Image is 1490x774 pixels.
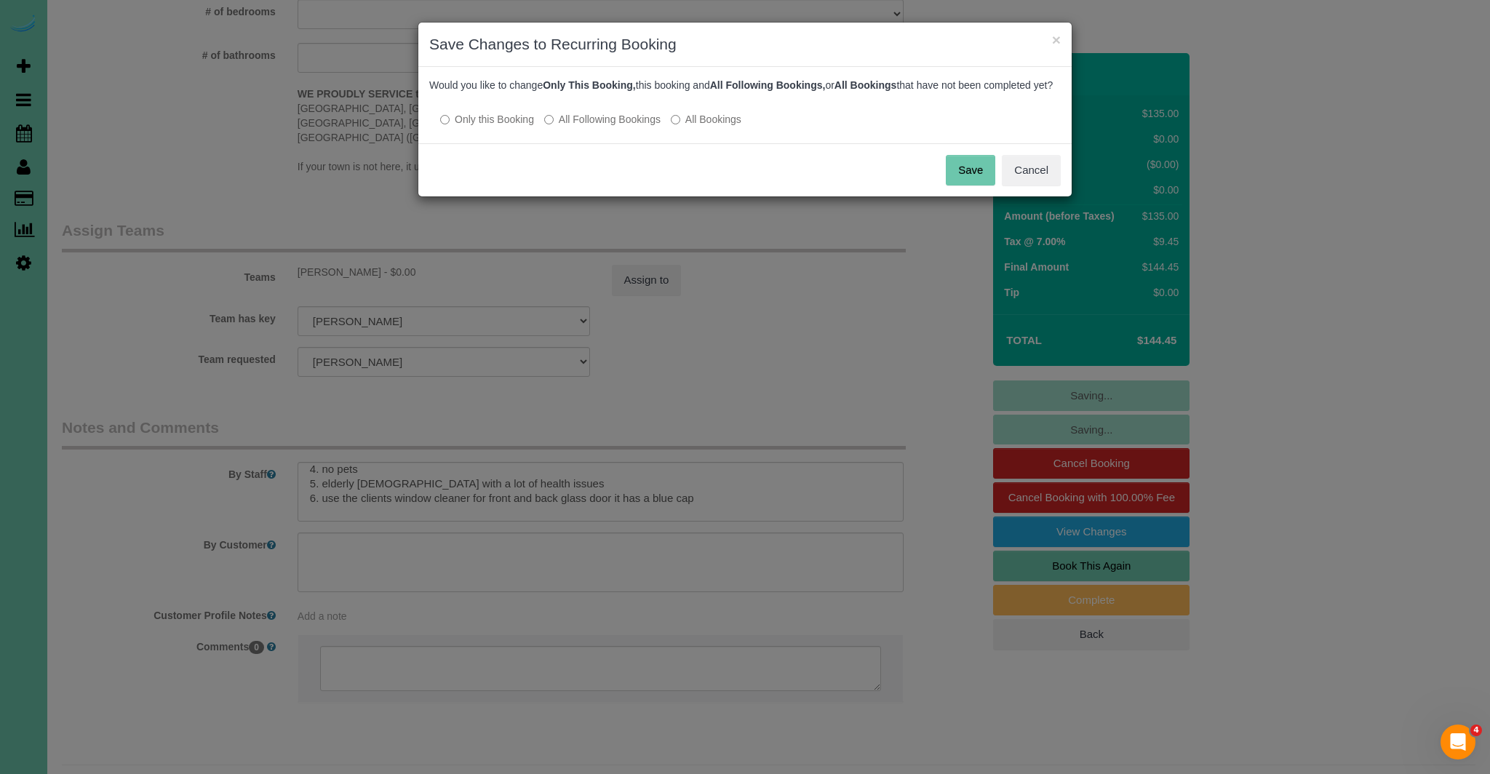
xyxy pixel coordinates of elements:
b: All Following Bookings, [710,79,826,91]
input: All Bookings [671,115,680,124]
button: Cancel [1002,155,1061,185]
button: × [1052,32,1061,47]
input: Only this Booking [440,115,450,124]
button: Save [946,155,995,185]
h3: Save Changes to Recurring Booking [429,33,1061,55]
span: 4 [1470,725,1482,736]
p: Would you like to change this booking and or that have not been completed yet? [429,78,1061,92]
iframe: Intercom live chat [1441,725,1475,759]
b: All Bookings [834,79,897,91]
b: Only This Booking, [543,79,636,91]
input: All Following Bookings [544,115,554,124]
label: All other bookings in the series will remain the same. [440,112,534,127]
label: This and all the bookings after it will be changed. [544,112,661,127]
label: All bookings that have not been completed yet will be changed. [671,112,741,127]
